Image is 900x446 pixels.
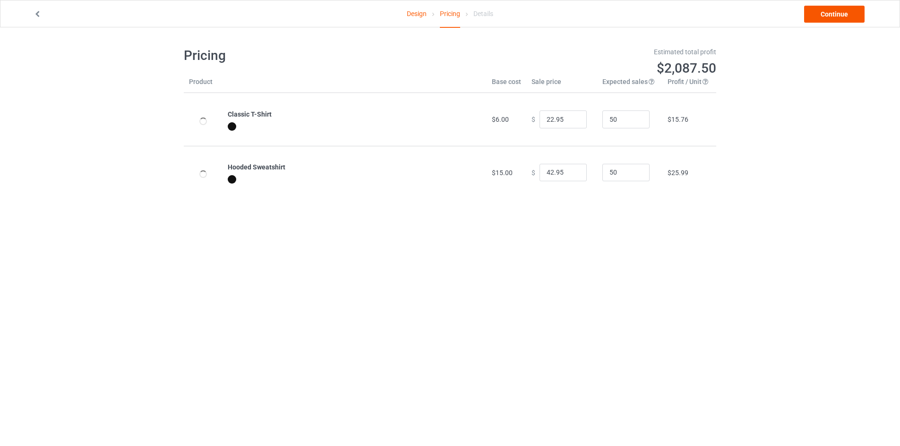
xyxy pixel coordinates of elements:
span: $ [531,168,535,176]
div: Estimated total profit [457,47,717,57]
span: $2,087.50 [657,60,716,76]
th: Product [184,77,223,93]
b: Hooded Sweatshirt [228,163,285,171]
th: Base cost [487,77,526,93]
th: Profit / Unit [662,77,716,93]
h1: Pricing [184,47,444,64]
a: Design [407,0,427,27]
span: $15.00 [492,169,513,177]
span: $15.76 [668,116,688,123]
span: $6.00 [492,116,509,123]
div: Pricing [440,0,460,28]
span: $25.99 [668,169,688,177]
th: Sale price [526,77,597,93]
span: $ [531,116,535,123]
th: Expected sales [597,77,662,93]
b: Classic T-Shirt [228,110,272,118]
div: Details [473,0,493,27]
a: Continue [804,6,865,23]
